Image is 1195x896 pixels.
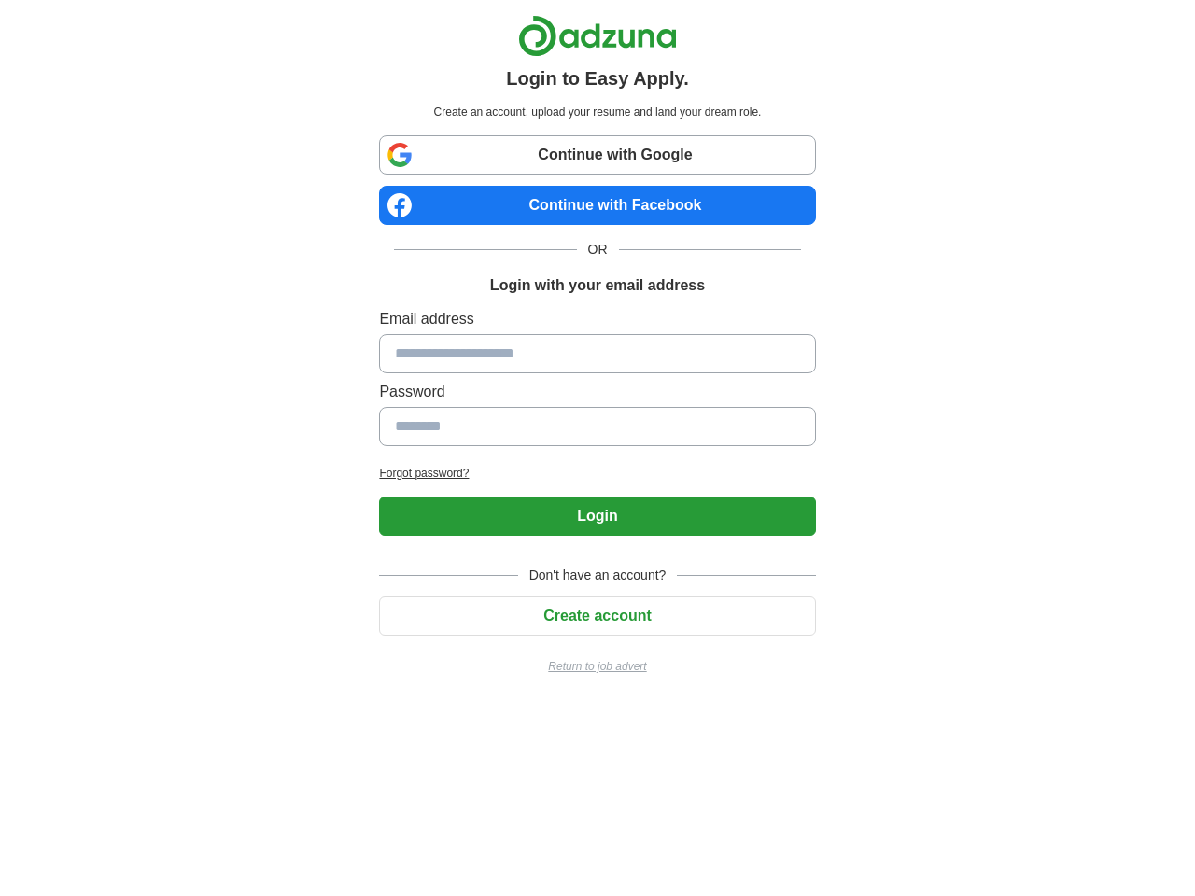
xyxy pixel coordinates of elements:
a: Continue with Facebook [379,186,815,225]
span: Don't have an account? [518,566,678,585]
button: Login [379,497,815,536]
button: Create account [379,596,815,636]
a: Forgot password? [379,465,815,482]
p: Create an account, upload your resume and land your dream role. [383,104,811,120]
h1: Login with your email address [490,274,705,297]
label: Password [379,381,815,403]
a: Create account [379,608,815,623]
img: Adzuna logo [518,15,677,57]
a: Return to job advert [379,658,815,675]
span: OR [577,240,619,259]
a: Continue with Google [379,135,815,175]
h1: Login to Easy Apply. [506,64,689,92]
label: Email address [379,308,815,330]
